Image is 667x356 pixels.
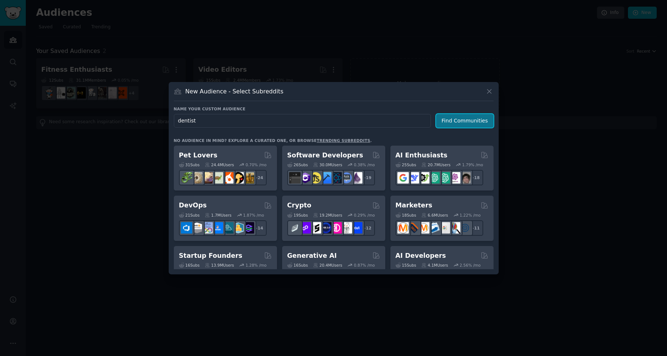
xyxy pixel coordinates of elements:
div: 0.70 % /mo [246,162,267,167]
img: Docker_DevOps [201,222,213,234]
img: AItoolsCatalog [418,172,429,184]
h2: Software Developers [287,151,363,160]
img: turtle [212,172,223,184]
img: leopardgeckos [201,172,213,184]
img: OpenAIDev [449,172,460,184]
h2: Crypto [287,201,312,210]
div: No audience in mind? Explore a curated one, or browse . [174,138,372,143]
h3: New Audience - Select Subreddits [185,88,283,95]
img: iOSProgramming [320,172,331,184]
img: GoogleGeminiAI [397,172,409,184]
h2: Startup Founders [179,251,242,260]
div: 0.29 % /mo [354,213,375,218]
img: defiblockchain [330,222,342,234]
img: AWS_Certified_Experts [191,222,203,234]
h2: Marketers [396,201,432,210]
img: azuredevops [181,222,192,234]
img: AskComputerScience [341,172,352,184]
img: chatgpt_promptDesign [428,172,440,184]
div: 21 Sub s [179,213,200,218]
img: elixir [351,172,362,184]
img: content_marketing [397,222,409,234]
img: DeepSeek [408,172,419,184]
img: aws_cdk [232,222,244,234]
div: 4.1M Users [421,263,448,268]
img: chatgpt_prompts_ [439,172,450,184]
div: 20.7M Users [421,162,450,167]
div: 18 Sub s [396,213,416,218]
img: ethfinance [289,222,301,234]
div: 16 Sub s [287,263,308,268]
h2: AI Enthusiasts [396,151,447,160]
img: platformengineering [222,222,234,234]
div: 1.28 % /mo [246,263,267,268]
img: ethstaker [310,222,321,234]
img: PetAdvice [232,172,244,184]
img: MarketingResearch [449,222,460,234]
input: Pick a short name, like "Digital Marketers" or "Movie-Goers" [174,114,431,128]
img: DevOpsLinks [212,222,223,234]
img: software [289,172,301,184]
img: bigseo [408,222,419,234]
img: dogbreed [243,172,254,184]
img: ballpython [191,172,203,184]
div: 1.7M Users [205,213,232,218]
div: 0.38 % /mo [354,162,375,167]
div: + 11 [468,220,483,236]
h2: Generative AI [287,251,337,260]
img: web3 [320,222,331,234]
div: 31 Sub s [179,162,200,167]
div: 19.2M Users [313,213,342,218]
div: 2.56 % /mo [460,263,481,268]
img: Emailmarketing [428,222,440,234]
div: 0.87 % /mo [354,263,375,268]
h2: Pet Lovers [179,151,218,160]
div: 26 Sub s [287,162,308,167]
div: 20.4M Users [313,263,342,268]
img: googleads [439,222,450,234]
div: 16 Sub s [179,263,200,268]
div: 30.0M Users [313,162,342,167]
img: CryptoNews [341,222,352,234]
img: csharp [299,172,311,184]
div: + 12 [359,220,375,236]
img: cockatiel [222,172,234,184]
img: 0xPolygon [299,222,311,234]
div: + 18 [468,170,483,185]
img: PlatformEngineers [243,222,254,234]
div: 1.79 % /mo [462,162,483,167]
h2: DevOps [179,201,207,210]
div: + 24 [251,170,267,185]
div: 13.9M Users [205,263,234,268]
img: ArtificalIntelligence [459,172,471,184]
a: trending subreddits [317,138,370,143]
div: 19 Sub s [287,213,308,218]
img: AskMarketing [418,222,429,234]
div: 1.22 % /mo [460,213,481,218]
div: 25 Sub s [396,162,416,167]
img: learnjavascript [310,172,321,184]
div: + 14 [251,220,267,236]
div: 15 Sub s [396,263,416,268]
div: 6.6M Users [421,213,448,218]
img: herpetology [181,172,192,184]
h2: AI Developers [396,251,446,260]
img: reactnative [330,172,342,184]
div: 1.87 % /mo [243,213,264,218]
div: + 19 [359,170,375,185]
img: OnlineMarketing [459,222,471,234]
div: 24.4M Users [205,162,234,167]
h3: Name your custom audience [174,106,494,111]
button: Find Communities [436,114,494,128]
img: defi_ [351,222,362,234]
